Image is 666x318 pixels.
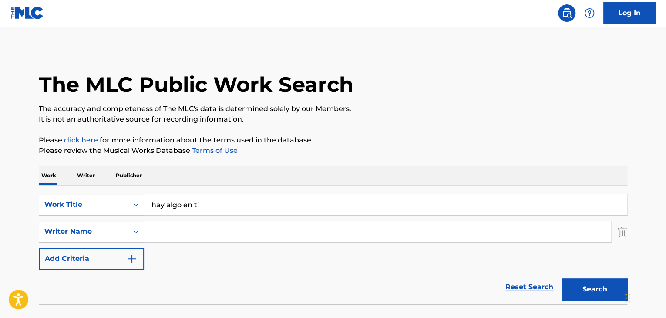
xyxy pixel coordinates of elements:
img: 9d2ae6d4665cec9f34b9.svg [127,254,137,264]
div: Work Title [44,200,123,210]
img: MLC Logo [10,7,44,19]
iframe: Chat Widget [622,276,666,318]
p: Please review the Musical Works Database [39,145,627,156]
form: Search Form [39,194,627,304]
img: search [562,8,572,18]
a: click here [64,136,98,144]
h1: The MLC Public Work Search [39,71,353,98]
p: It is not an authoritative source for recording information. [39,114,627,125]
div: Writer Name [44,227,123,237]
button: Add Criteria [39,248,144,270]
a: Log In [603,2,656,24]
img: Delete Criterion [618,221,627,243]
a: Terms of Use [190,146,238,155]
div: Help [581,4,598,22]
p: The accuracy and completeness of The MLC's data is determined solely by our Members. [39,104,627,114]
p: Work [39,166,59,185]
p: Publisher [113,166,145,185]
p: Please for more information about the terms used in the database. [39,135,627,145]
p: Writer [74,166,98,185]
div: Arrastrar [625,285,630,311]
a: Reset Search [501,277,558,297]
button: Search [562,278,627,300]
img: help [584,8,595,18]
div: Widget de chat [622,276,666,318]
a: Public Search [558,4,575,22]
